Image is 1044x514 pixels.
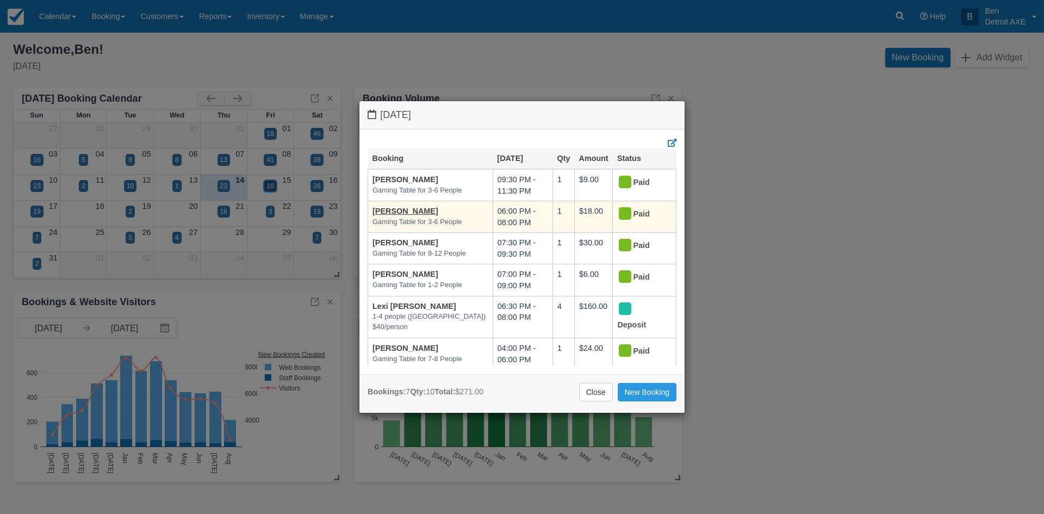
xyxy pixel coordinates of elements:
[493,233,552,264] td: 07:30 PM - 09:30 PM
[553,201,575,233] td: 1
[434,387,455,396] strong: Total:
[575,233,613,264] td: $30.00
[372,175,438,184] a: [PERSON_NAME]
[553,233,575,264] td: 1
[575,338,613,370] td: $24.00
[372,207,438,215] a: [PERSON_NAME]
[493,296,552,338] td: 06:30 PM - 08:00 PM
[553,264,575,296] td: 1
[557,154,570,163] a: Qty
[493,264,552,296] td: 07:00 PM - 09:00 PM
[372,217,488,227] em: Gaming Table for 3-6 People
[617,237,662,255] div: Paid
[617,343,662,360] div: Paid
[617,154,641,163] a: Status
[617,269,662,286] div: Paid
[372,249,488,259] em: Gaming Table for 9-12 People
[617,206,662,223] div: Paid
[497,154,523,163] a: [DATE]
[372,302,456,311] a: Lexi [PERSON_NAME]
[553,296,575,338] td: 4
[372,344,438,352] a: [PERSON_NAME]
[575,296,613,338] td: $160.00
[372,280,488,290] em: Gaming Table for 1-2 People
[579,154,608,163] a: Amount
[493,338,552,370] td: 04:00 PM - 06:00 PM
[368,109,676,121] h4: [DATE]
[617,174,662,191] div: Paid
[618,383,677,401] a: New Booking
[493,201,552,233] td: 06:00 PM - 08:00 PM
[372,238,438,247] a: [PERSON_NAME]
[579,383,613,401] a: Close
[372,185,488,196] em: Gaming Table for 3-6 People
[575,264,613,296] td: $6.00
[372,354,488,364] em: Gaming Table for 7-8 People
[410,387,426,396] strong: Qty:
[372,154,404,163] a: Booking
[368,386,483,398] div: 7 10 $271.00
[575,169,613,201] td: $9.00
[553,338,575,370] td: 1
[575,201,613,233] td: $18.00
[372,312,488,332] em: 1-4 people ([GEOGRAPHIC_DATA]) $40/person
[368,387,406,396] strong: Bookings:
[493,169,552,201] td: 09:30 PM - 11:30 PM
[617,301,662,334] div: Deposit
[372,270,438,278] a: [PERSON_NAME]
[553,169,575,201] td: 1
